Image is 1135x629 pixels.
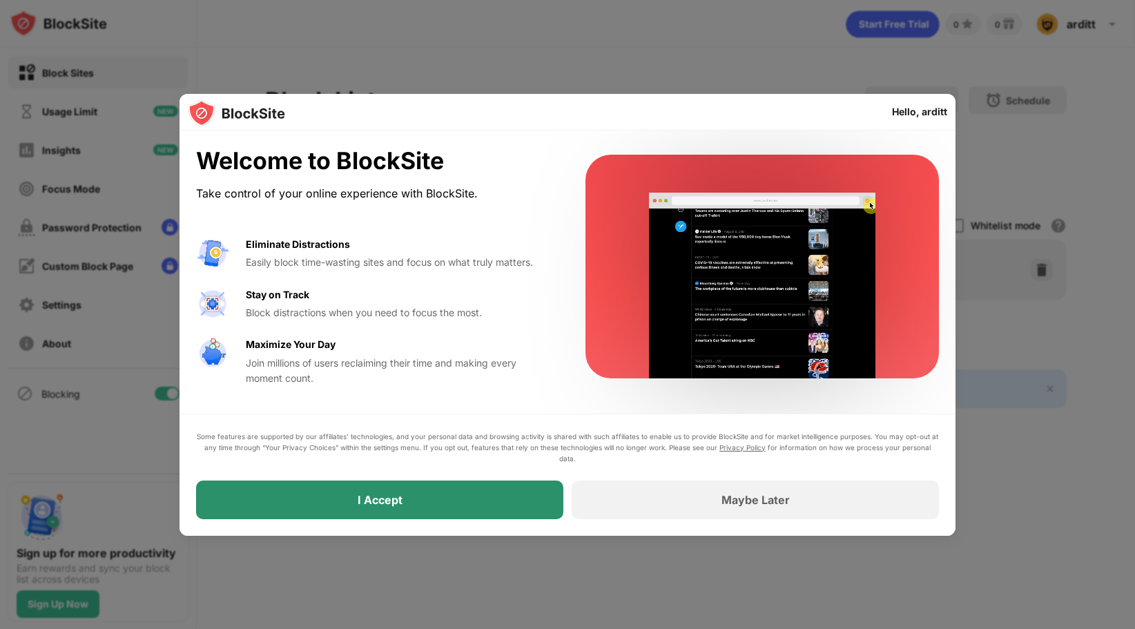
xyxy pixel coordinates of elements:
[246,305,552,320] div: Block distractions when you need to focus the most.
[358,493,402,507] div: I Accept
[196,431,939,464] div: Some features are supported by our affiliates’ technologies, and your personal data and browsing ...
[196,184,552,204] div: Take control of your online experience with BlockSite.
[196,337,229,370] img: value-safe-time.svg
[196,287,229,320] img: value-focus.svg
[246,356,552,387] div: Join millions of users reclaiming their time and making every moment count.
[721,493,790,507] div: Maybe Later
[196,147,552,175] div: Welcome to BlockSite
[246,337,336,352] div: Maximize Your Day
[246,287,309,302] div: Stay on Track
[196,237,229,270] img: value-avoid-distractions.svg
[719,443,766,452] a: Privacy Policy
[246,237,350,252] div: Eliminate Distractions
[188,99,285,127] img: logo-blocksite.svg
[892,106,947,117] div: Hello, arditt
[246,255,552,270] div: Easily block time-wasting sites and focus on what truly matters.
